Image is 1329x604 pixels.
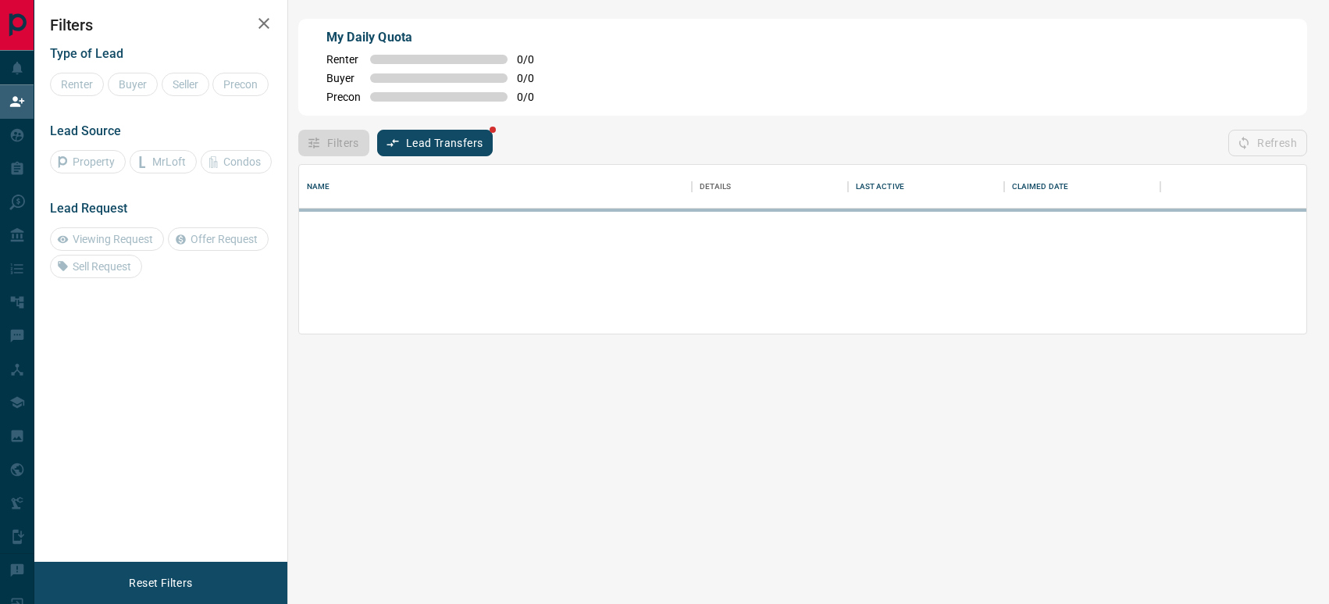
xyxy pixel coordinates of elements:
span: Lead Source [50,123,121,138]
button: Reset Filters [119,570,202,596]
span: Buyer [326,72,361,84]
span: Type of Lead [50,46,123,61]
div: Claimed Date [1012,165,1069,209]
div: Name [299,165,692,209]
span: Precon [326,91,361,103]
h2: Filters [50,16,272,34]
p: My Daily Quota [326,28,551,47]
div: Details [700,165,732,209]
span: 0 / 0 [517,53,551,66]
div: Claimed Date [1004,165,1160,209]
div: Details [692,165,848,209]
button: Lead Transfers [377,130,493,156]
span: 0 / 0 [517,72,551,84]
div: Name [307,165,330,209]
span: 0 / 0 [517,91,551,103]
span: Lead Request [50,201,127,216]
div: Last Active [856,165,904,209]
div: Last Active [848,165,1004,209]
span: Renter [326,53,361,66]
